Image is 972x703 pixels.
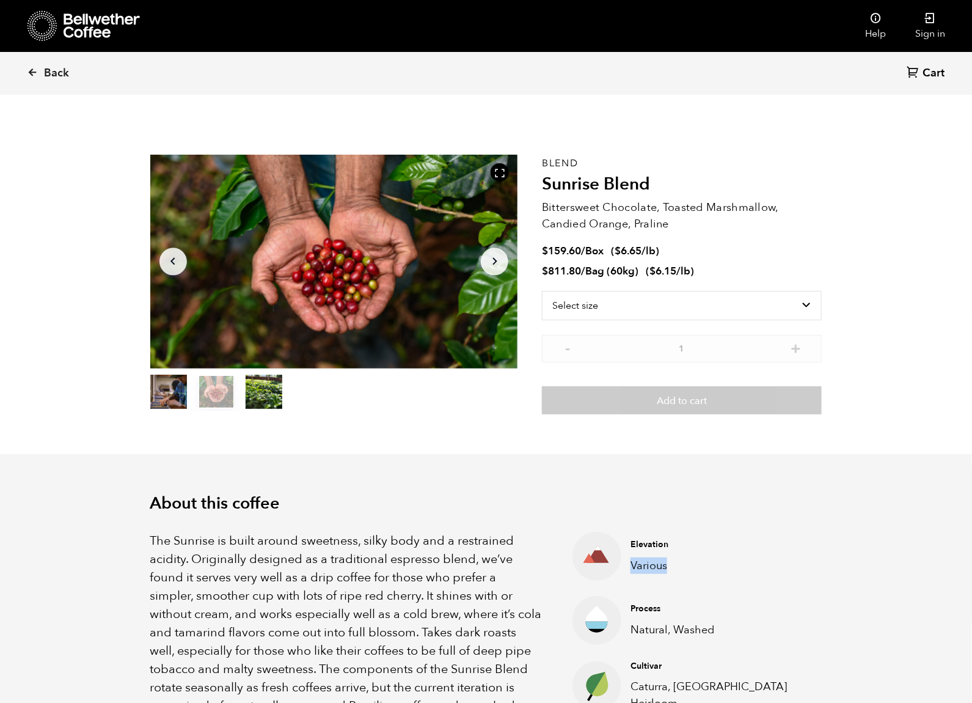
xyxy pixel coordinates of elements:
[641,244,656,258] span: /lb
[150,494,822,513] h2: About this coffee
[585,264,638,278] span: Bag (60kg)
[542,244,581,258] bdi: 159.60
[581,264,585,278] span: /
[542,199,822,232] p: Bittersweet Chocolate, Toasted Marshmallow, Candied Orange, Praline
[542,386,822,414] button: Add to cart
[611,244,659,258] span: ( )
[649,264,656,278] span: $
[630,603,803,615] h4: Process
[923,66,945,81] span: Cart
[585,244,604,258] span: Box
[615,244,621,258] span: $
[542,174,822,195] h2: Sunrise Blend
[646,264,694,278] span: ( )
[581,244,585,258] span: /
[542,244,548,258] span: $
[615,244,641,258] bdi: 6.65
[630,622,803,638] p: Natural, Washed
[542,264,581,278] bdi: 811.80
[649,264,676,278] bdi: 6.15
[560,341,576,353] button: -
[44,66,69,81] span: Back
[630,660,803,672] h4: Cultivar
[907,65,948,82] a: Cart
[630,558,803,574] p: Various
[788,341,803,353] button: +
[676,264,690,278] span: /lb
[542,264,548,278] span: $
[630,539,803,551] h4: Elevation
